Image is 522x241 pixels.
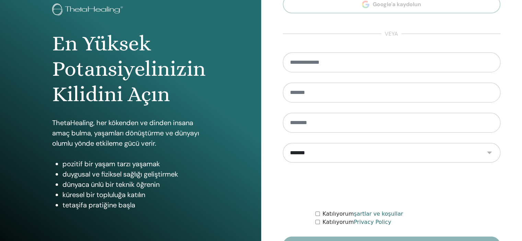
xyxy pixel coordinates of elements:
[354,210,403,217] a: şartlar ve koşullar
[323,218,391,226] label: Katılıyorum
[62,179,209,190] li: dünyaca ünlü bir teknik öğrenin
[354,219,391,225] a: Privacy Policy
[62,169,209,179] li: duygusal ve fiziksel sağlığı geliştirmek
[52,118,209,148] p: ThetaHealing, her kökenden ve dinden insana amaç bulma, yaşamları dönüştürme ve dünyayı olumlu yö...
[323,210,403,218] label: Katılıyorum
[62,159,209,169] li: pozitif bir yaşam tarzı yaşamak
[339,173,444,200] iframe: reCAPTCHA
[381,30,402,38] span: veya
[62,200,209,210] li: tetaşifa pratiğine başla
[62,190,209,200] li: küresel bir topluluğa katılın
[52,31,209,107] h1: En Yüksek Potansiyelinizin Kilidini Açın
